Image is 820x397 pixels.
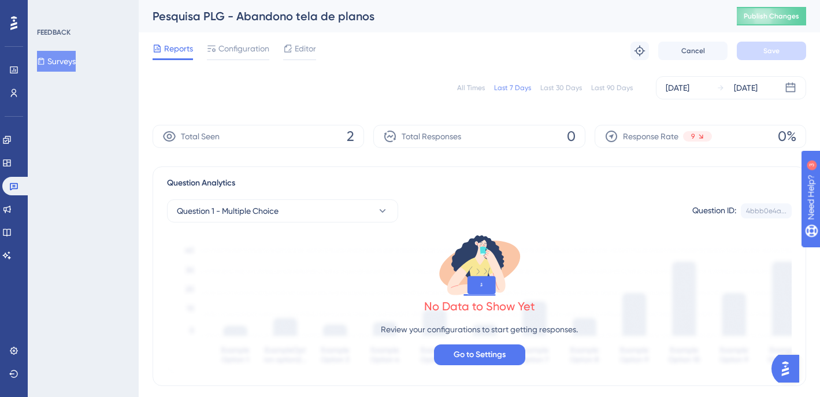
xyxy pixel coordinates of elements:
[27,3,72,17] span: Need Help?
[164,42,193,55] span: Reports
[295,42,316,55] span: Editor
[540,83,582,92] div: Last 30 Days
[778,127,796,146] span: 0%
[623,129,678,143] span: Response Rate
[666,81,689,95] div: [DATE]
[218,42,269,55] span: Configuration
[771,351,806,386] iframe: UserGuiding AI Assistant Launcher
[692,203,736,218] div: Question ID:
[177,204,279,218] span: Question 1 - Multiple Choice
[347,127,354,146] span: 2
[737,7,806,25] button: Publish Changes
[167,176,235,190] span: Question Analytics
[37,51,76,72] button: Surveys
[567,127,576,146] span: 0
[80,6,84,15] div: 3
[402,129,461,143] span: Total Responses
[424,298,535,314] div: No Data to Show Yet
[381,322,578,336] p: Review your configurations to start getting responses.
[37,28,71,37] div: FEEDBACK
[737,42,806,60] button: Save
[734,81,758,95] div: [DATE]
[591,83,633,92] div: Last 90 Days
[691,132,695,141] span: 9
[457,83,485,92] div: All Times
[763,46,780,55] span: Save
[434,344,525,365] button: Go to Settings
[658,42,728,60] button: Cancel
[181,129,220,143] span: Total Seen
[681,46,705,55] span: Cancel
[153,8,708,24] div: Pesquisa PLG - Abandono tela de planos
[746,206,786,216] div: 4bbb0e4a...
[167,199,398,222] button: Question 1 - Multiple Choice
[454,348,506,362] span: Go to Settings
[494,83,531,92] div: Last 7 Days
[744,12,799,21] span: Publish Changes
